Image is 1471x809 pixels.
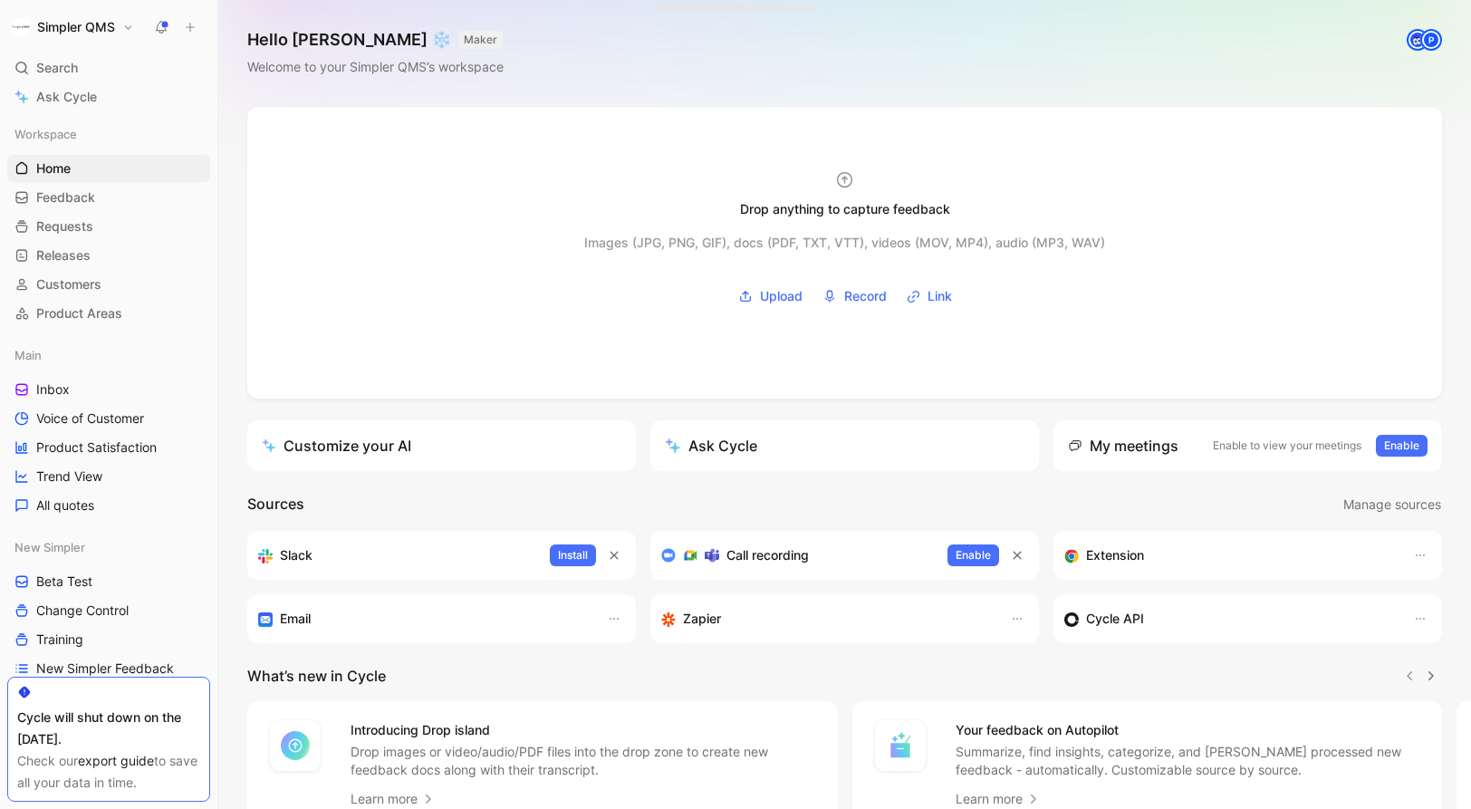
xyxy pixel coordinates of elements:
a: Requests [7,213,210,240]
button: Upload [732,283,809,310]
span: Requests [36,217,93,236]
span: Enable [1384,437,1419,455]
span: Search [36,57,78,79]
div: New SimplerBeta TestChange ControlTrainingNew Simpler Feedback [7,534,210,682]
span: Product Satisfaction [36,438,157,457]
span: Record [844,285,887,307]
a: Inbox [7,376,210,403]
p: Enable to view your meetings [1213,437,1361,455]
img: Simpler QMS [12,18,30,36]
div: Record & transcribe meetings from Zoom, Meet & Teams. [661,544,933,566]
span: Home [36,159,71,178]
div: New Simpler [7,534,210,561]
h1: Simpler QMS [37,19,115,35]
a: Change Control [7,597,210,624]
p: Summarize, find insights, categorize, and [PERSON_NAME] processed new feedback - automatically. C... [956,743,1421,779]
div: Ask Cycle [665,435,757,457]
div: Welcome to your Simpler QMS’s workspace [247,56,504,78]
h3: Zapier [683,608,721,630]
p: Drop images or video/audio/PDF files into the drop zone to create new feedback docs along with th... [351,743,816,779]
div: Images (JPG, PNG, GIF), docs (PDF, TXT, VTT), videos (MOV, MP4), audio (MP3, WAV) [584,232,1105,254]
h3: Extension [1086,544,1144,566]
span: Ask Cycle [36,86,97,108]
span: Product Areas [36,304,122,323]
div: P [1422,31,1440,49]
div: Search [7,54,210,82]
button: Link [900,283,958,310]
h4: Your feedback on Autopilot [956,719,1421,741]
div: Main [7,342,210,369]
h2: What’s new in Cycle [247,665,386,687]
h4: Introducing Drop island [351,719,816,741]
span: All quotes [36,496,94,515]
span: Install [558,546,588,564]
h3: Slack [280,544,312,566]
a: Ask Cycle [7,83,210,111]
span: Voice of Customer [36,409,144,428]
div: Capture feedback from anywhere on the web [1064,544,1395,566]
div: Workspace [7,120,210,148]
button: Enable [947,544,999,566]
a: Product Areas [7,300,210,327]
button: Install [550,544,596,566]
span: Feedback [36,188,95,207]
h3: Call recording [726,544,809,566]
button: Enable [1376,435,1428,457]
span: Training [36,631,83,649]
div: Cycle will shut down on the [DATE]. [17,707,200,750]
div: Sync customers & send feedback from custom sources. Get inspired by our favorite use case [1064,608,1395,630]
button: Record [816,283,893,310]
span: Upload [760,285,803,307]
div: Capture feedback from thousands of sources with Zapier (survey results, recordings, sheets, etc). [661,608,992,630]
div: Check our to save all your data in time. [17,750,200,794]
h2: Sources [247,493,304,516]
span: Trend View [36,467,102,486]
h3: Email [280,608,311,630]
span: Workspace [14,125,77,143]
a: Customers [7,271,210,298]
div: Sync your customers, send feedback and get updates in Slack [258,544,535,566]
a: Customize your AI [247,420,636,471]
img: avatar [1409,31,1427,49]
div: MainInboxVoice of CustomerProduct SatisfactionTrend ViewAll quotes [7,342,210,519]
a: Feedback [7,184,210,211]
span: Beta Test [36,573,92,591]
a: Training [7,626,210,653]
a: export guide [78,753,154,768]
a: Releases [7,242,210,269]
a: Home [7,155,210,182]
span: Customers [36,275,101,294]
div: Drop anything to capture feedback [740,198,950,220]
a: Product Satisfaction [7,434,210,461]
button: Manage sources [1342,493,1442,516]
span: New Simpler [14,538,85,556]
button: Ask Cycle [650,420,1039,471]
div: Customize your AI [262,435,411,457]
a: New Simpler Feedback [7,655,210,682]
h3: Cycle API [1086,608,1144,630]
a: Beta Test [7,568,210,595]
span: Main [14,346,42,364]
span: Change Control [36,602,129,620]
a: All quotes [7,492,210,519]
h1: Hello [PERSON_NAME] ❄️ [247,29,504,51]
span: Inbox [36,380,70,399]
span: Releases [36,246,91,265]
span: Link [928,285,952,307]
div: My meetings [1068,435,1178,457]
a: Voice of Customer [7,405,210,432]
button: MAKER [458,31,503,49]
button: Simpler QMSSimpler QMS [7,14,139,40]
span: Enable [956,546,991,564]
div: Forward emails to your feedback inbox [258,608,589,630]
span: Manage sources [1343,494,1441,515]
a: Trend View [7,463,210,490]
span: New Simpler Feedback [36,660,174,678]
